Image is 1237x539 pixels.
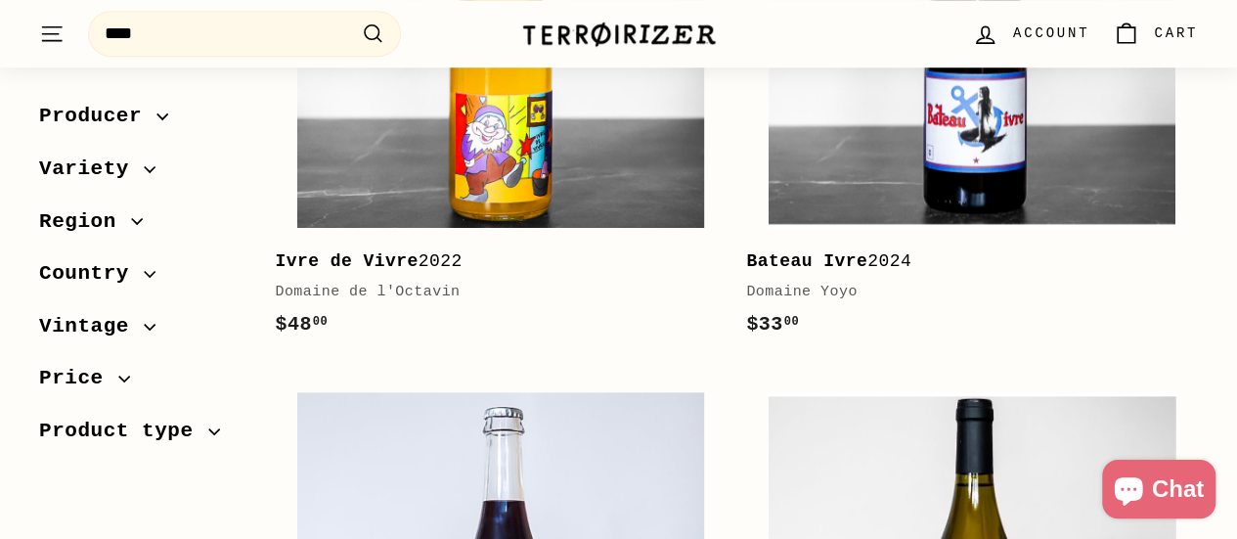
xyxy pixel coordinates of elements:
button: Region [39,201,243,253]
div: 2022 [275,247,707,276]
button: Variety [39,149,243,202]
span: Variety [39,154,144,187]
b: Bateau Ivre [746,251,867,271]
a: Account [960,5,1101,63]
div: Domaine Yoyo [746,281,1178,304]
span: $33 [746,313,799,336]
a: Cart [1101,5,1210,63]
span: Price [39,363,118,396]
button: Producer [39,96,243,149]
span: $48 [275,313,328,336]
div: 2024 [746,247,1178,276]
inbox-online-store-chat: Shopify online store chat [1096,460,1221,523]
span: Region [39,205,131,239]
sup: 00 [313,315,328,329]
span: Producer [39,101,156,134]
button: Vintage [39,305,243,358]
span: Product type [39,416,208,449]
span: Vintage [39,310,144,343]
b: Ivre de Vivre [275,251,418,271]
button: Country [39,253,243,306]
button: Price [39,358,243,411]
span: Cart [1154,22,1198,44]
span: Country [39,258,144,292]
div: Domaine de l'Octavin [275,281,707,304]
button: Product type [39,411,243,464]
sup: 00 [784,315,799,329]
span: Account [1013,22,1089,44]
